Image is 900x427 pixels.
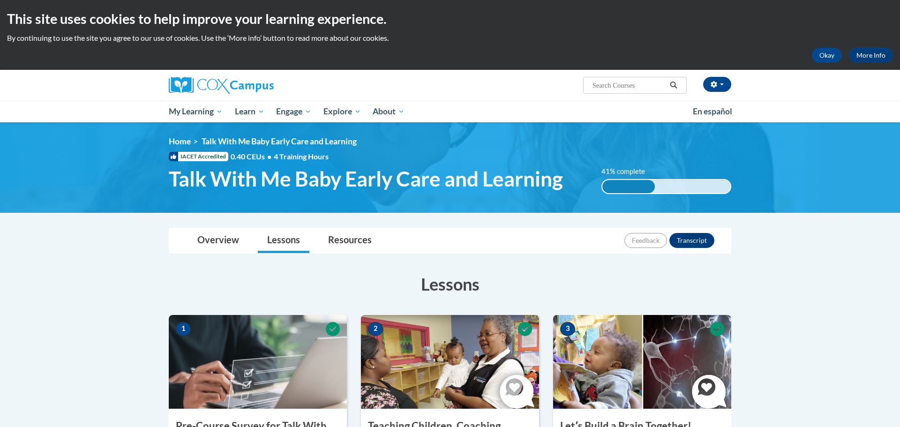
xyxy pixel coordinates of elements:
span: 3 [560,322,575,336]
span: 1 [176,322,191,336]
span: Talk With Me Baby Early Care and Learning [202,136,357,146]
img: Course Image [169,315,347,409]
a: Overview [188,228,248,253]
button: Okay [812,48,842,63]
span: Learn [235,106,264,117]
a: En español [687,102,738,121]
span: 2 [368,322,383,336]
span: 4 Training Hours [274,152,329,161]
span: • [267,152,271,161]
button: Transcript [669,233,714,248]
span: My Learning [169,106,223,117]
a: More Info [849,48,893,63]
a: Explore [317,101,367,122]
span: Explore [323,106,361,117]
img: Course Image [361,315,539,409]
button: Search [667,80,681,91]
img: Course Image [553,315,731,409]
span: En español [693,106,732,116]
a: About [367,101,411,122]
img: Cox Campus [169,77,274,94]
div: Main menu [155,101,745,122]
div: 41% complete [602,180,655,193]
input: Search Courses [592,80,667,91]
a: Engage [270,101,317,122]
span: Engage [276,106,311,117]
a: Home [169,136,191,146]
h3: Lessons [169,272,731,296]
a: Resources [319,228,381,253]
h2: This site uses cookies to help improve your learning experience. [7,9,893,28]
a: My Learning [163,101,229,122]
button: Feedback [624,233,667,248]
span: Talk With Me Baby Early Care and Learning [169,166,563,191]
p: By continuing to use the site you agree to our use of cookies. Use the ‘More info’ button to read... [7,33,893,43]
span: IACET Accredited [169,152,228,161]
a: Learn [229,101,270,122]
span: 0.40 CEUs [231,151,274,162]
a: Lessons [258,228,309,253]
a: Cox Campus [169,77,347,94]
span: About [373,106,405,117]
label: 41% complete [601,166,655,177]
button: Account Settings [703,77,731,92]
